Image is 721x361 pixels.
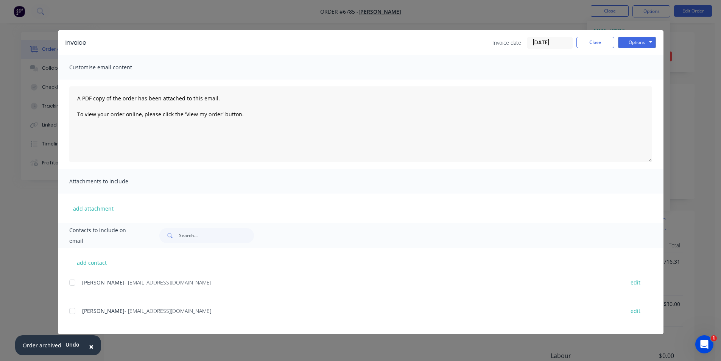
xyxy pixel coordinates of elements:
div: Invoice [65,38,86,47]
input: Search... [179,228,254,243]
span: Attachments to include [69,176,153,187]
button: Options [618,37,656,48]
iframe: Intercom live chat [695,335,713,353]
button: add attachment [69,203,117,214]
span: Invoice date [492,39,521,47]
span: - [EMAIL_ADDRESS][DOMAIN_NAME] [125,279,211,286]
div: Order archived [23,341,61,349]
span: [PERSON_NAME] [82,279,125,286]
textarea: A PDF copy of the order has been attached to this email. To view your order online, please click ... [69,86,652,162]
button: Close [576,37,614,48]
span: [PERSON_NAME] [82,307,125,314]
span: - [EMAIL_ADDRESS][DOMAIN_NAME] [125,307,211,314]
button: Close [81,338,101,356]
span: × [89,341,93,352]
span: 1 [711,335,717,341]
button: edit [626,306,645,316]
button: edit [626,277,645,288]
button: add contact [69,257,115,268]
button: Undo [61,339,84,350]
span: Customise email content [69,62,153,73]
span: Contacts to include on email [69,225,141,246]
